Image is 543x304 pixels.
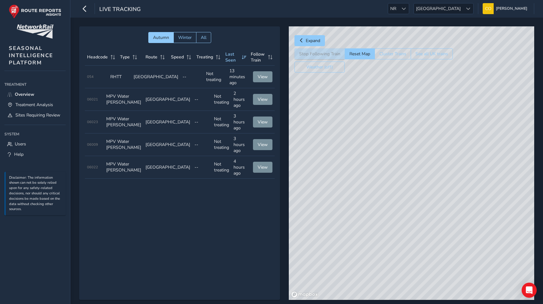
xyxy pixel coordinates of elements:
span: View [258,142,268,148]
span: Users [15,141,26,147]
td: Not treating [204,66,227,88]
p: Disclaimer: The information shown can not be solely relied upon for any safety-related decisions,... [9,175,63,212]
a: Help [4,149,66,160]
span: View [258,74,268,80]
td: 4 hours ago [231,156,251,179]
span: Follow Train [251,51,266,63]
td: [GEOGRAPHIC_DATA] [131,66,180,88]
span: All [201,35,206,41]
span: 06009 [87,142,98,147]
td: MPV Water [PERSON_NAME] [104,88,143,111]
span: View [258,164,268,170]
span: Speed [171,54,184,60]
span: View [258,119,268,125]
button: View [253,162,272,173]
span: NR [388,3,398,14]
td: 3 hours ago [231,133,251,156]
td: Not treating [212,88,231,111]
span: 06021 [87,97,98,102]
button: Autumn [148,32,173,43]
span: Treating [196,54,213,60]
td: -- [180,66,204,88]
span: 06022 [87,165,98,170]
span: Live Tracking [99,5,141,14]
span: [PERSON_NAME] [496,3,527,14]
td: [GEOGRAPHIC_DATA] [143,111,192,133]
button: Cluster Trains [375,48,411,59]
button: All [196,32,211,43]
td: 3 hours ago [231,111,251,133]
button: [PERSON_NAME] [483,3,529,14]
button: View [253,94,272,105]
img: rr logo [9,4,61,19]
td: Not treating [212,133,231,156]
td: -- [192,133,212,156]
span: Treatment Analysis [15,102,53,108]
td: -- [192,88,212,111]
span: 054 [87,74,94,79]
td: Not treating [212,111,231,133]
span: Sites Requiring Review [15,112,60,118]
img: customer logo [17,24,53,39]
span: Help [14,151,24,157]
button: Expand [294,35,325,46]
span: 06023 [87,120,98,124]
img: diamond-layout [483,3,494,14]
button: Winter [173,32,196,43]
span: Headcode [87,54,108,60]
span: Expand [306,38,320,44]
td: Not treating [212,156,231,179]
a: Users [4,139,66,149]
span: Type [120,54,130,60]
a: Sites Requiring Review [4,110,66,120]
span: [GEOGRAPHIC_DATA] [414,3,463,14]
td: -- [192,156,212,179]
td: MPV Water [PERSON_NAME] [104,111,143,133]
button: View [253,71,272,82]
button: View [253,139,272,150]
button: See all UK trains [411,48,453,59]
div: Open Intercom Messenger [522,283,537,298]
td: RHTT [108,66,131,88]
button: Weather (off) [294,62,345,73]
td: 13 minutes ago [227,66,250,88]
span: Last Seen [225,51,240,63]
button: View [253,117,272,128]
span: Route [145,54,157,60]
td: -- [192,111,212,133]
span: Winter [178,35,192,41]
td: MPV Water [PERSON_NAME] [104,133,143,156]
a: Overview [4,89,66,100]
a: Treatment Analysis [4,100,66,110]
td: 2 hours ago [231,88,251,111]
td: [GEOGRAPHIC_DATA] [143,133,192,156]
td: [GEOGRAPHIC_DATA] [143,88,192,111]
td: [GEOGRAPHIC_DATA] [143,156,192,179]
td: MPV Water [PERSON_NAME] [104,156,143,179]
div: Treatment [4,80,66,89]
span: View [258,96,268,102]
button: Reset Map [345,48,375,59]
span: Autumn [153,35,169,41]
span: Overview [15,91,34,97]
span: SEASONAL INTELLIGENCE PLATFORM [9,45,53,66]
div: System [4,129,66,139]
